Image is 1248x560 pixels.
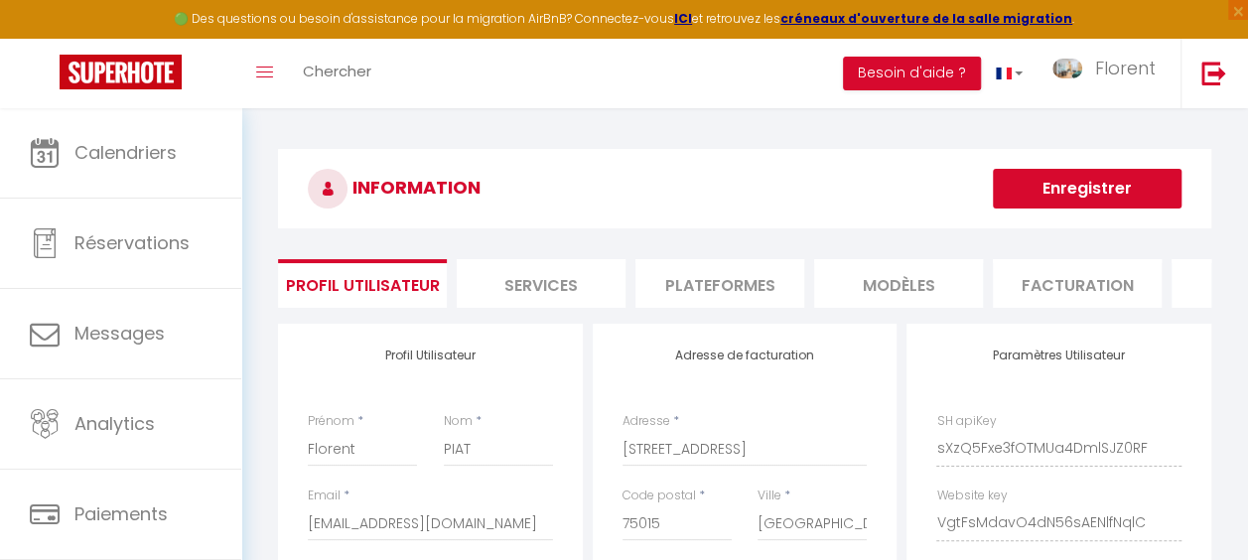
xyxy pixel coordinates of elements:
[936,349,1181,362] h4: Paramètres Utilisateur
[674,10,692,27] a: ICI
[623,412,670,431] label: Adresse
[1038,39,1180,108] a: ... Florent
[308,487,341,505] label: Email
[278,149,1211,228] h3: INFORMATION
[1095,56,1156,80] span: Florent
[758,487,781,505] label: Ville
[843,57,981,90] button: Besoin d'aide ?
[74,411,155,436] span: Analytics
[1201,61,1226,85] img: logout
[993,259,1162,308] li: Facturation
[635,259,804,308] li: Plateformes
[74,321,165,346] span: Messages
[936,487,1007,505] label: Website key
[936,412,996,431] label: SH apiKey
[308,349,553,362] h4: Profil Utilisateur
[623,487,696,505] label: Code postal
[60,55,182,89] img: Super Booking
[814,259,983,308] li: MODÈLES
[288,39,386,108] a: Chercher
[780,10,1072,27] a: créneaux d'ouverture de la salle migration
[278,259,447,308] li: Profil Utilisateur
[444,412,473,431] label: Nom
[303,61,371,81] span: Chercher
[74,230,190,255] span: Réservations
[74,140,177,165] span: Calendriers
[1052,59,1082,78] img: ...
[457,259,625,308] li: Services
[993,169,1181,209] button: Enregistrer
[308,412,354,431] label: Prénom
[623,349,868,362] h4: Adresse de facturation
[74,501,168,526] span: Paiements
